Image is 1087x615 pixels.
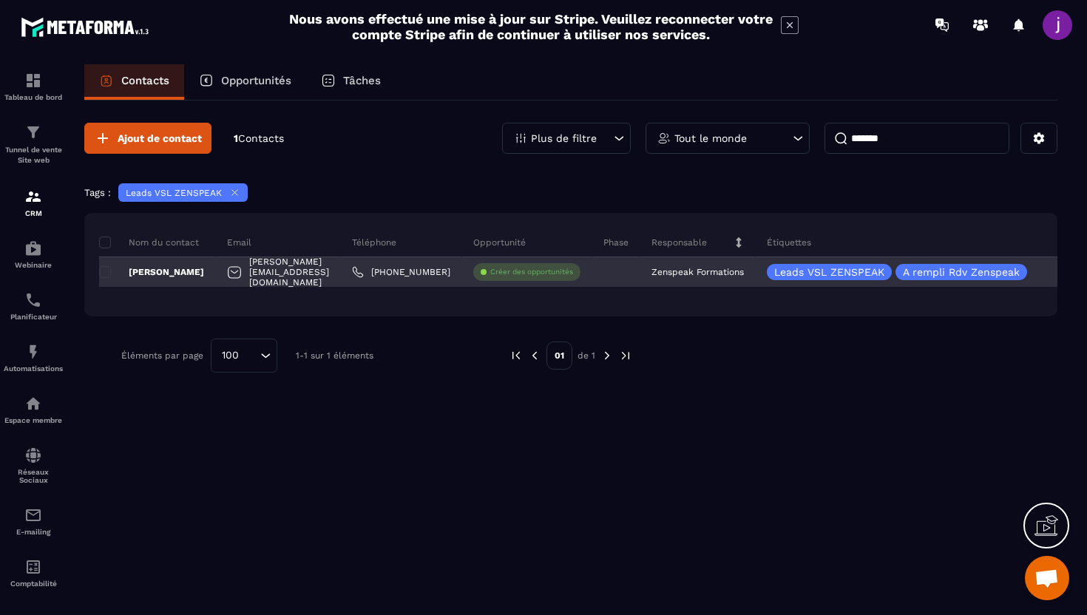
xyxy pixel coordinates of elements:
[473,237,526,248] p: Opportunité
[238,132,284,144] span: Contacts
[121,74,169,87] p: Contacts
[4,209,63,217] p: CRM
[651,237,707,248] p: Responsable
[4,332,63,384] a: automationsautomationsAutomatisations
[528,349,541,362] img: prev
[4,435,63,495] a: social-networksocial-networkRéseaux Sociaux
[24,395,42,412] img: automations
[24,291,42,309] img: scheduler
[352,266,450,278] a: [PHONE_NUMBER]
[211,339,277,373] div: Search for option
[4,416,63,424] p: Espace membre
[24,239,42,257] img: automations
[99,266,204,278] p: [PERSON_NAME]
[126,188,222,198] p: Leads VSL ZENSPEAK
[227,237,251,248] p: Email
[121,350,203,361] p: Éléments par page
[490,267,573,277] p: Créer des opportunités
[4,580,63,588] p: Comptabilité
[4,228,63,280] a: automationsautomationsWebinaire
[903,267,1020,277] p: A rempli Rdv Zenspeak
[296,350,373,361] p: 1-1 sur 1 éléments
[4,112,63,177] a: formationformationTunnel de vente Site web
[767,237,811,248] p: Étiquettes
[509,349,523,362] img: prev
[1025,556,1069,600] div: Ouvrir le chat
[217,347,244,364] span: 100
[4,313,63,321] p: Planificateur
[4,495,63,547] a: emailemailE-mailing
[4,280,63,332] a: schedulerschedulerPlanificateur
[306,64,396,100] a: Tâches
[244,347,257,364] input: Search for option
[531,133,597,143] p: Plus de filtre
[4,364,63,373] p: Automatisations
[21,13,154,41] img: logo
[24,446,42,464] img: social-network
[24,343,42,361] img: automations
[84,123,211,154] button: Ajout de contact
[24,188,42,205] img: formation
[84,64,184,100] a: Contacts
[651,267,744,277] p: Zenspeak Formations
[619,349,632,362] img: next
[578,350,595,361] p: de 1
[4,61,63,112] a: formationformationTableau de bord
[4,547,63,599] a: accountantaccountantComptabilité
[4,93,63,101] p: Tableau de bord
[4,528,63,536] p: E-mailing
[84,187,111,198] p: Tags :
[4,384,63,435] a: automationsautomationsEspace membre
[603,237,629,248] p: Phase
[4,177,63,228] a: formationformationCRM
[352,237,396,248] p: Téléphone
[24,123,42,141] img: formation
[24,72,42,89] img: formation
[288,11,773,42] h2: Nous avons effectué une mise à jour sur Stripe. Veuillez reconnecter votre compte Stripe afin de ...
[343,74,381,87] p: Tâches
[234,132,284,146] p: 1
[546,342,572,370] p: 01
[221,74,291,87] p: Opportunités
[118,131,202,146] span: Ajout de contact
[4,468,63,484] p: Réseaux Sociaux
[99,237,199,248] p: Nom du contact
[184,64,306,100] a: Opportunités
[774,267,884,277] p: Leads VSL ZENSPEAK
[4,261,63,269] p: Webinaire
[4,145,63,166] p: Tunnel de vente Site web
[674,133,747,143] p: Tout le monde
[600,349,614,362] img: next
[24,506,42,524] img: email
[24,558,42,576] img: accountant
